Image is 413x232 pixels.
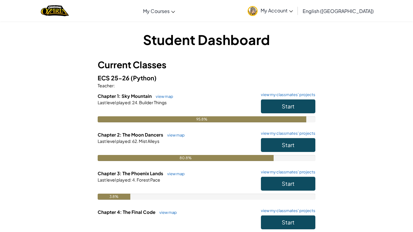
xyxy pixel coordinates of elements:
[261,215,315,229] button: Start
[261,99,315,113] button: Start
[130,100,132,105] span: :
[282,219,294,226] span: Start
[303,8,374,14] span: English ([GEOGRAPHIC_DATA])
[153,94,173,99] a: view map
[98,194,130,200] div: 3.8%
[138,138,159,144] span: Mist Alleys
[132,138,138,144] span: 62.
[98,138,130,144] span: Last level played
[98,30,315,49] h1: Student Dashboard
[248,6,258,16] img: avatar
[130,138,132,144] span: :
[98,100,130,105] span: Last level played
[98,209,156,215] span: Chapter 4: The Final Code
[98,58,315,72] h3: Current Classes
[136,177,160,182] span: Forest Pace
[258,209,315,213] a: view my classmates' projects
[114,83,115,88] span: :
[282,141,294,148] span: Start
[258,93,315,97] a: view my classmates' projects
[261,177,315,191] button: Start
[258,170,315,174] a: view my classmates' projects
[258,131,315,135] a: view my classmates' projects
[140,3,178,19] a: My Courses
[156,210,177,215] a: view map
[98,177,130,182] span: Last level played
[98,132,164,137] span: Chapter 2: The Moon Dancers
[41,5,69,17] a: Ozaria by CodeCombat logo
[98,170,164,176] span: Chapter 3: The Phoenix Lands
[98,155,274,161] div: 80.8%
[130,177,132,182] span: :
[41,5,69,17] img: Home
[282,180,294,187] span: Start
[131,74,157,82] span: (Python)
[164,133,185,137] a: view map
[282,103,294,110] span: Start
[132,177,136,182] span: 4.
[143,8,170,14] span: My Courses
[261,7,293,14] span: My Account
[164,171,185,176] a: view map
[300,3,377,19] a: English ([GEOGRAPHIC_DATA])
[98,83,114,88] span: Teacher
[98,93,153,99] span: Chapter 1: Sky Mountain
[261,138,315,152] button: Start
[98,74,131,82] span: ECS 25-26
[245,1,296,20] a: My Account
[98,116,306,122] div: 95.8%
[138,100,167,105] span: Builder Things
[132,100,138,105] span: 24.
